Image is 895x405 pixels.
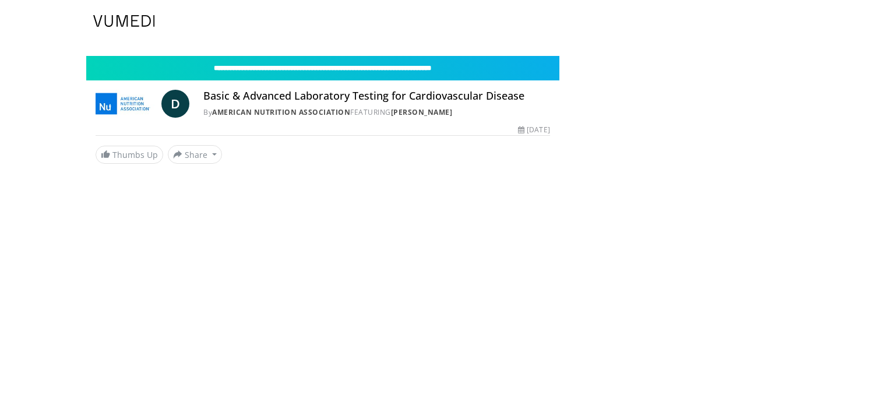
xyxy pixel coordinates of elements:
[391,107,453,117] a: [PERSON_NAME]
[212,107,350,117] a: American Nutrition Association
[96,90,157,118] img: American Nutrition Association
[96,146,163,164] a: Thumbs Up
[203,107,549,118] div: By FEATURING
[168,145,222,164] button: Share
[93,15,155,27] img: VuMedi Logo
[203,90,549,103] h4: Basic & Advanced Laboratory Testing for Cardiovascular Disease
[518,125,549,135] div: [DATE]
[161,90,189,118] a: D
